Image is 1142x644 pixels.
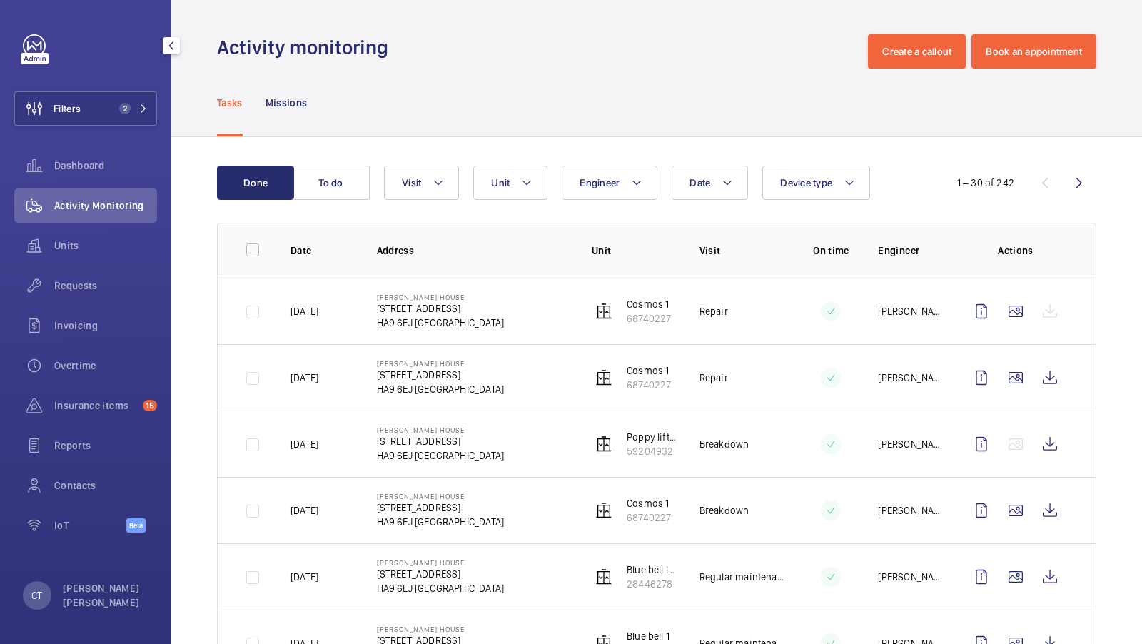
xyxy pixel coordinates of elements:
p: [STREET_ADDRESS] [377,301,505,316]
p: [DATE] [290,437,318,451]
p: [PERSON_NAME] House [377,359,505,368]
p: Regular maintenance [699,570,784,584]
button: Date [672,166,748,200]
span: Reports [54,438,157,453]
span: Contacts [54,478,157,493]
p: HA9 6EJ [GEOGRAPHIC_DATA] [377,316,505,330]
img: elevator.svg [595,568,612,585]
img: elevator.svg [595,303,612,320]
p: [PERSON_NAME] House [377,492,505,500]
p: Cosmos 1 [627,496,671,510]
button: Filters2 [14,91,157,126]
p: Repair [699,304,728,318]
span: Unit [491,177,510,188]
p: 59204932 [627,444,677,458]
span: Dashboard [54,159,157,173]
img: elevator.svg [595,436,612,453]
p: [STREET_ADDRESS] [377,434,505,448]
button: Engineer [562,166,657,200]
button: To do [293,166,370,200]
p: Actions [964,243,1067,258]
span: Requests [54,278,157,293]
span: IoT [54,518,126,533]
p: On time [807,243,855,258]
p: HA9 6EJ [GEOGRAPHIC_DATA] [377,448,505,463]
p: Blue bell 1 [627,629,670,643]
span: Activity Monitoring [54,198,157,213]
h1: Activity monitoring [217,34,397,61]
p: Poppy lift 2 [627,430,677,444]
p: [PERSON_NAME] House [377,558,505,567]
p: Date [290,243,354,258]
p: Visit [699,243,784,258]
img: elevator.svg [595,502,612,519]
p: [DATE] [290,371,318,385]
p: [STREET_ADDRESS] [377,500,505,515]
p: CT [31,588,42,603]
p: Breakdown [699,503,749,518]
span: Filters [54,101,81,116]
img: elevator.svg [595,369,612,386]
p: Tasks [217,96,243,110]
p: [STREET_ADDRESS] [377,567,505,581]
p: 68740227 [627,311,671,326]
p: 68740227 [627,378,671,392]
p: [PERSON_NAME] [878,503,941,518]
span: Invoicing [54,318,157,333]
p: Missions [266,96,308,110]
span: 2 [119,103,131,114]
p: [PERSON_NAME] House [377,293,505,301]
p: Unit [592,243,677,258]
p: [PERSON_NAME] House [377,426,505,434]
p: [PERSON_NAME] [878,437,941,451]
p: [DATE] [290,304,318,318]
p: Address [377,243,569,258]
p: Engineer [878,243,941,258]
span: Beta [126,518,146,533]
button: Create a callout [868,34,966,69]
p: [DATE] [290,503,318,518]
p: Breakdown [699,437,749,451]
p: 28446278 [627,577,677,591]
p: [PERSON_NAME] [878,304,941,318]
p: [PERSON_NAME] House [377,625,505,633]
div: 1 – 30 of 242 [957,176,1014,190]
button: Unit [473,166,547,200]
button: Device type [762,166,870,200]
button: Done [217,166,294,200]
p: 68740227 [627,510,671,525]
p: [PERSON_NAME] [878,570,941,584]
p: [PERSON_NAME] [PERSON_NAME] [63,581,148,610]
p: [DATE] [290,570,318,584]
span: Engineer [580,177,620,188]
span: Units [54,238,157,253]
p: Blue bell lift 2 (FIREMANS LIFT) [627,563,677,577]
p: HA9 6EJ [GEOGRAPHIC_DATA] [377,581,505,595]
p: HA9 6EJ [GEOGRAPHIC_DATA] [377,515,505,529]
p: Cosmos 1 [627,297,671,311]
button: Book an appointment [971,34,1096,69]
p: HA9 6EJ [GEOGRAPHIC_DATA] [377,382,505,396]
p: Cosmos 1 [627,363,671,378]
span: Visit [402,177,421,188]
p: [STREET_ADDRESS] [377,368,505,382]
span: Date [689,177,710,188]
p: Repair [699,371,728,385]
span: Insurance items [54,398,137,413]
span: Device type [780,177,832,188]
button: Visit [384,166,459,200]
span: Overtime [54,358,157,373]
span: 15 [143,400,157,411]
p: [PERSON_NAME] de [PERSON_NAME] [878,371,941,385]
